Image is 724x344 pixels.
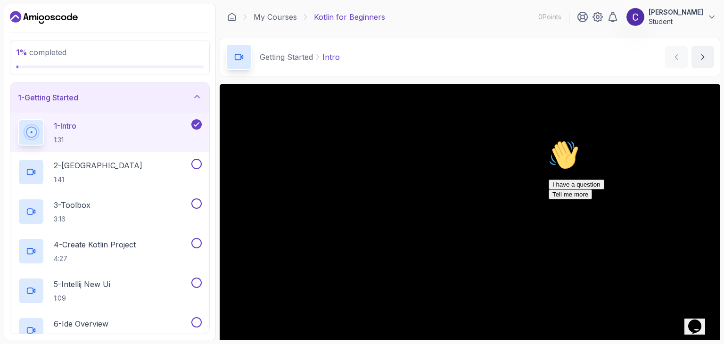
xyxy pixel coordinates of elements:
p: Student [649,17,703,26]
p: 1 - Intro [54,120,76,131]
button: 4-Create Kotlin Project4:27 [18,238,202,264]
button: user profile image[PERSON_NAME]Student [626,8,716,26]
p: 4:53 [54,333,108,343]
span: Hi! How can we help? [4,28,93,35]
h3: 1 - Getting Started [18,92,78,103]
p: 1:41 [54,175,142,184]
a: Dashboard [10,10,78,25]
button: 1-Getting Started [10,82,209,113]
button: 5-Intellij New Ui1:09 [18,278,202,304]
p: [PERSON_NAME] [649,8,703,17]
button: 1-Intro1:31 [18,119,202,146]
p: 5 - Intellij New Ui [54,278,110,290]
p: 3 - Toolbox [54,199,90,211]
iframe: chat widget [684,306,715,335]
div: 👋Hi! How can we help?I have a questionTell me more [4,4,173,63]
p: 4:27 [54,254,136,263]
button: 6-Ide Overview4:53 [18,317,202,344]
iframe: chat widget [545,136,715,302]
button: next content [691,46,714,68]
span: completed [16,48,66,57]
img: user profile image [626,8,644,26]
button: Tell me more [4,53,47,63]
img: :wave: [4,4,34,34]
button: I have a question [4,43,59,53]
p: Intro [322,51,340,63]
button: 2-[GEOGRAPHIC_DATA]1:41 [18,159,202,185]
a: My Courses [254,11,297,23]
p: 1:31 [54,135,76,145]
p: 3:16 [54,214,90,224]
p: 0 Points [538,12,561,22]
p: Kotlin for Beginners [314,11,385,23]
p: 2 - [GEOGRAPHIC_DATA] [54,160,142,171]
p: 1:09 [54,294,110,303]
button: 3-Toolbox3:16 [18,198,202,225]
p: Getting Started [260,51,313,63]
p: 6 - Ide Overview [54,318,108,329]
button: previous content [665,46,688,68]
span: 1 % [16,48,27,57]
a: Dashboard [227,12,237,22]
p: 4 - Create Kotlin Project [54,239,136,250]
